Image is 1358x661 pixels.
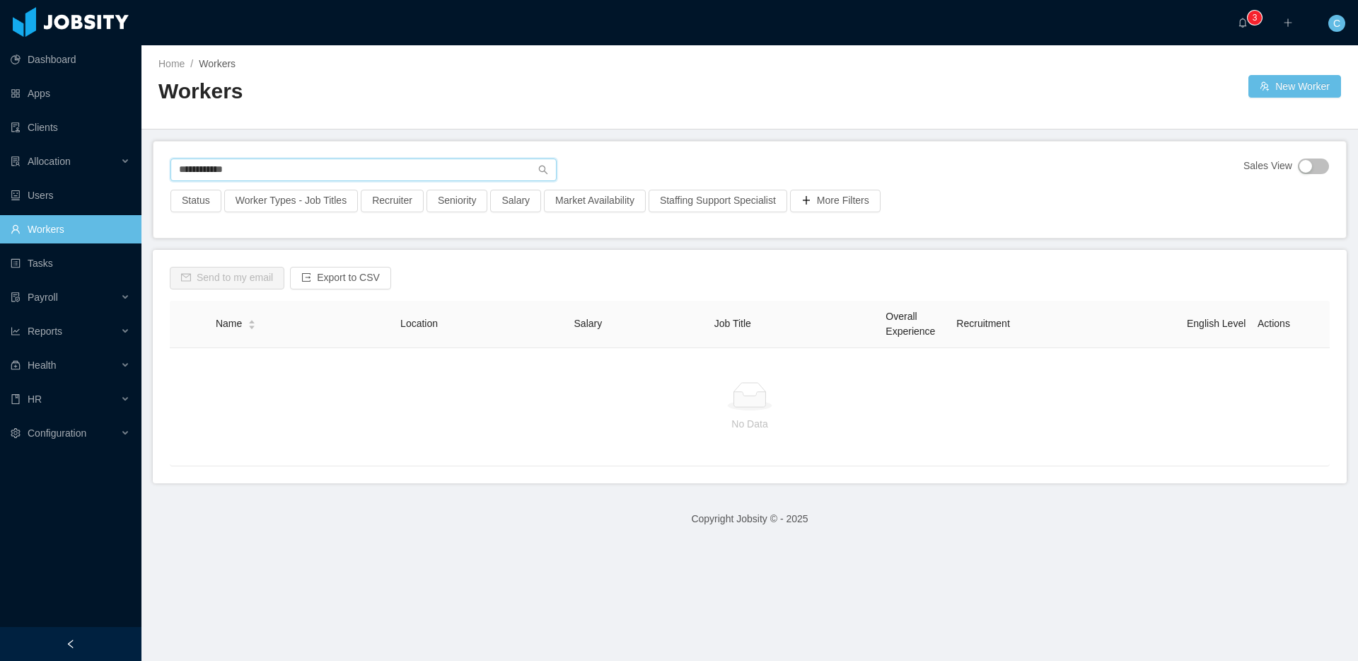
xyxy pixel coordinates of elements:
[28,393,42,405] span: HR
[248,318,256,323] i: icon: caret-up
[199,58,236,69] span: Workers
[158,58,185,69] a: Home
[886,311,935,337] span: Overall Experience
[538,165,548,175] i: icon: search
[28,360,56,371] span: Health
[490,190,541,212] button: Salary
[248,318,256,328] div: Sort
[11,326,21,336] i: icon: line-chart
[28,292,58,303] span: Payroll
[28,427,86,439] span: Configuration
[1187,318,1246,329] span: English Level
[141,495,1358,544] footer: Copyright Jobsity © - 2025
[1248,11,1262,25] sup: 3
[11,113,130,142] a: icon: auditClients
[28,326,62,337] span: Reports
[248,323,256,328] i: icon: caret-down
[1258,318,1290,329] span: Actions
[1243,159,1292,174] span: Sales View
[11,181,130,209] a: icon: robotUsers
[181,416,1318,432] p: No Data
[190,58,193,69] span: /
[400,318,438,329] span: Location
[574,318,603,329] span: Salary
[1253,11,1258,25] p: 3
[11,292,21,302] i: icon: file-protect
[1283,18,1293,28] i: icon: plus
[11,394,21,404] i: icon: book
[11,156,21,166] i: icon: solution
[1333,15,1340,32] span: C
[28,156,71,167] span: Allocation
[11,45,130,74] a: icon: pie-chartDashboard
[1238,18,1248,28] i: icon: bell
[11,215,130,243] a: icon: userWorkers
[11,360,21,370] i: icon: medicine-box
[361,190,424,212] button: Recruiter
[290,267,391,289] button: icon: exportExport to CSV
[11,79,130,108] a: icon: appstoreApps
[790,190,881,212] button: icon: plusMore Filters
[649,190,787,212] button: Staffing Support Specialist
[224,190,358,212] button: Worker Types - Job Titles
[11,428,21,438] i: icon: setting
[158,77,750,106] h2: Workers
[956,318,1009,329] span: Recruitment
[11,249,130,277] a: icon: profileTasks
[544,190,646,212] button: Market Availability
[714,318,751,329] span: Job Title
[170,190,221,212] button: Status
[1248,75,1341,98] button: icon: usergroup-addNew Worker
[216,316,242,331] span: Name
[426,190,487,212] button: Seniority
